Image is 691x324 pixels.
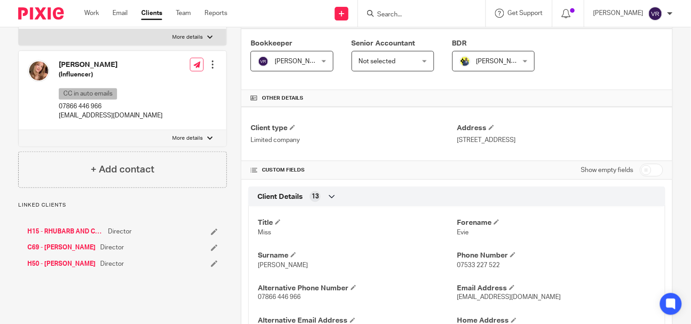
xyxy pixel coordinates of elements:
[476,58,527,65] span: [PERSON_NAME]
[457,229,469,236] span: Evie
[59,102,163,111] p: 07866 446 966
[113,9,128,18] a: Email
[251,136,457,145] p: Limited company
[251,167,457,174] h4: CUSTOM FIELDS
[172,135,203,142] p: More details
[172,34,203,41] p: More details
[352,40,415,47] span: Senior Accountant
[28,60,50,82] img: Olivia%20Herring.jpg
[457,123,663,133] h4: Address
[359,58,396,65] span: Not selected
[258,229,271,236] span: Miss
[27,259,96,268] a: H50 - [PERSON_NAME]
[84,9,99,18] a: Work
[262,95,303,102] span: Other details
[100,259,124,268] span: Director
[258,218,457,228] h4: Title
[460,56,471,67] img: Dennis-Starbridge.jpg
[508,10,543,16] span: Get Support
[258,251,457,260] h4: Surname
[108,227,132,236] span: Director
[205,9,227,18] a: Reports
[581,166,634,175] label: Show empty fields
[594,9,644,18] p: [PERSON_NAME]
[312,192,319,201] span: 13
[27,243,96,252] a: C69 - [PERSON_NAME]
[257,192,303,202] span: Client Details
[258,56,269,67] img: svg%3E
[141,9,162,18] a: Clients
[251,123,457,133] h4: Client type
[457,283,656,293] h4: Email Address
[176,9,191,18] a: Team
[18,202,227,209] p: Linked clients
[648,6,663,21] img: svg%3E
[258,283,457,293] h4: Alternative Phone Number
[275,58,325,65] span: [PERSON_NAME]
[457,218,656,228] h4: Forename
[100,243,124,252] span: Director
[27,227,103,236] a: H15 - RHUBARB AND CLEMENTINE LIMITED
[91,162,154,177] h4: + Add contact
[258,262,308,268] span: [PERSON_NAME]
[457,262,500,268] span: 07533 227 522
[251,40,292,47] span: Bookkeeper
[457,294,561,301] span: [EMAIL_ADDRESS][DOMAIN_NAME]
[59,111,163,120] p: [EMAIL_ADDRESS][DOMAIN_NAME]
[452,40,467,47] span: BDR
[18,7,64,20] img: Pixie
[59,70,163,79] h5: (Influencer)
[59,88,117,100] p: CC in auto emails
[457,136,663,145] p: [STREET_ADDRESS]
[457,251,656,260] h4: Phone Number
[258,294,301,301] span: 07866 446 966
[59,60,163,70] h4: [PERSON_NAME]
[376,11,458,19] input: Search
